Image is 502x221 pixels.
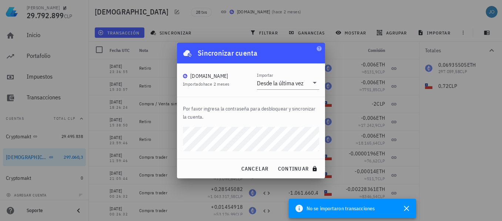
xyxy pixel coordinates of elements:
[198,47,258,59] div: Sincronizar cuenta
[278,165,319,172] span: continuar
[190,72,228,80] div: [DOMAIN_NAME]
[203,81,230,87] span: hace 2 meses
[183,105,319,121] p: Por favor ingresa la contraseña para desbloquear y sincronizar la cuenta.
[257,77,319,89] div: ImportarDesde la última vez
[307,204,375,212] span: No se importaron transacciones
[241,165,268,172] span: cancelar
[257,72,273,78] label: Importar
[238,162,271,175] button: cancelar
[183,74,187,78] img: BudaPuntoCom
[257,79,304,87] div: Desde la última vez
[183,81,229,87] span: Importado
[275,162,322,175] button: continuar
